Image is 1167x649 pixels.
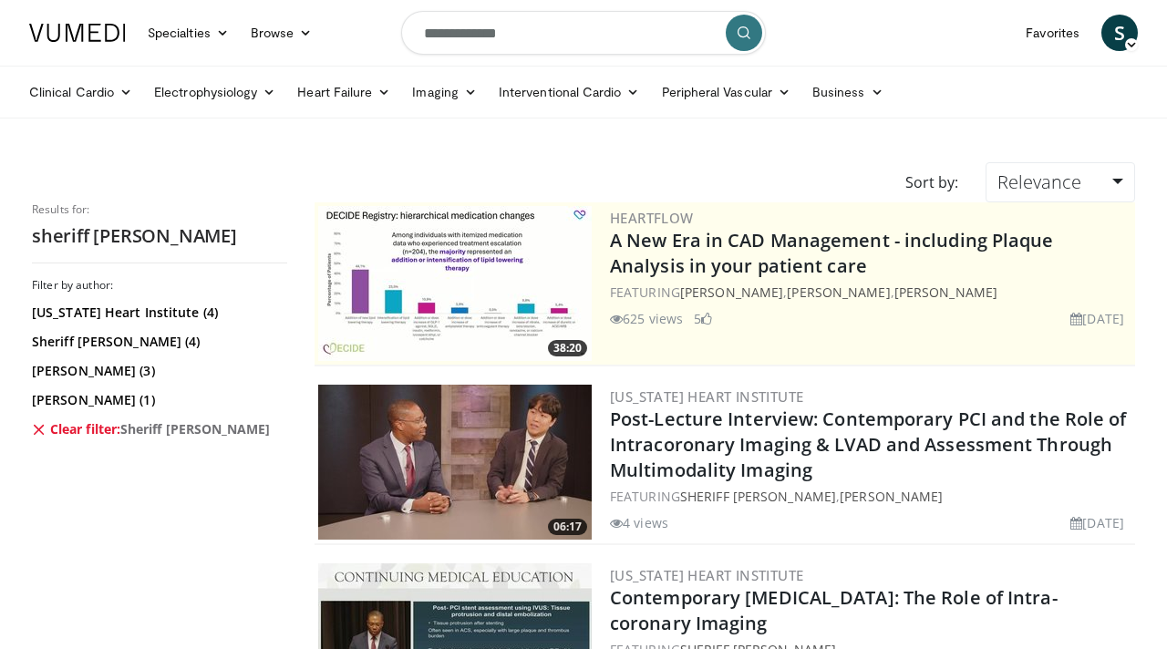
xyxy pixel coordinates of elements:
a: Sheriff [PERSON_NAME] [680,488,836,505]
a: [US_STATE] Heart Institute [610,566,803,584]
a: [PERSON_NAME] [894,283,997,301]
a: Sheriff [PERSON_NAME] (4) [32,333,283,351]
a: Interventional Cardio [488,74,651,110]
li: 625 views [610,309,683,328]
div: Sort by: [892,162,972,202]
p: Results for: [32,202,287,217]
div: FEATURING , , [610,283,1131,302]
span: Relevance [997,170,1081,194]
a: Clear filter:Sheriff [PERSON_NAME] [32,420,283,438]
a: 06:17 [318,385,592,540]
img: VuMedi Logo [29,24,126,42]
a: Clinical Cardio [18,74,143,110]
li: 4 views [610,513,668,532]
a: 38:20 [318,206,592,361]
a: [US_STATE] Heart Institute (4) [32,304,283,322]
span: Sheriff [PERSON_NAME] [120,420,270,438]
a: Imaging [401,74,488,110]
a: Favorites [1015,15,1090,51]
a: [US_STATE] Heart Institute [610,387,803,406]
a: Specialties [137,15,240,51]
li: 5 [694,309,712,328]
a: [PERSON_NAME] (3) [32,362,283,380]
a: Browse [240,15,324,51]
a: [PERSON_NAME] [840,488,943,505]
h2: sheriff [PERSON_NAME] [32,224,287,248]
h3: Filter by author: [32,278,287,293]
a: [PERSON_NAME] [787,283,890,301]
a: Peripheral Vascular [651,74,801,110]
img: c3feea3e-cdb6-4b20-8fba-60c561bf945c.300x170_q85_crop-smart_upscale.jpg [318,385,592,540]
a: [PERSON_NAME] [680,283,783,301]
div: FEATURING , [610,487,1131,506]
a: Heartflow [610,209,694,227]
a: Contemporary [MEDICAL_DATA]: The Role of Intra-coronary Imaging [610,585,1058,635]
span: 06:17 [548,519,587,535]
li: [DATE] [1070,309,1124,328]
a: Electrophysiology [143,74,286,110]
span: 38:20 [548,340,587,356]
img: 738d0e2d-290f-4d89-8861-908fb8b721dc.300x170_q85_crop-smart_upscale.jpg [318,206,592,361]
a: Relevance [986,162,1135,202]
a: S [1101,15,1138,51]
input: Search topics, interventions [401,11,766,55]
a: [PERSON_NAME] (1) [32,391,283,409]
a: Post-Lecture Interview: Contemporary PCI and the Role of Intracoronary Imaging & LVAD and Assessm... [610,407,1127,482]
a: Business [801,74,894,110]
li: [DATE] [1070,513,1124,532]
a: A New Era in CAD Management - including Plaque Analysis in your patient care [610,228,1054,278]
a: Heart Failure [286,74,401,110]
